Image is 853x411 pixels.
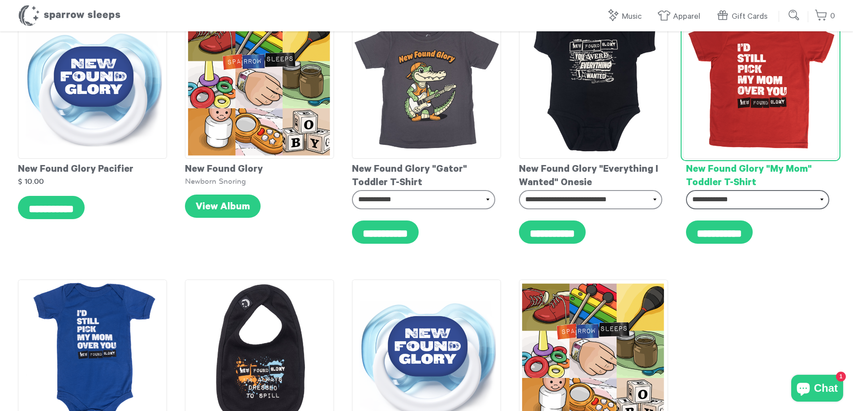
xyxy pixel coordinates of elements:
a: View Album [185,195,261,218]
strong: $ 10.00 [18,178,44,185]
div: Newborn Snoring [185,177,334,186]
img: NewFoundGlory-toddlertee_grande.png [683,4,838,159]
div: New Found Glory [185,159,334,177]
div: New Found Glory "Gator" Toddler T-Shirt [352,159,501,190]
div: New Found Glory "Everything I Wanted" Onesie [519,159,668,190]
img: NewFoundGloryPacifier_grande.png [18,10,167,159]
input: Submit [785,6,803,24]
img: SS-NewbornSnoring-Cover-1600x1600_grande.png [185,10,334,159]
a: Apparel [657,7,705,26]
div: New Found Glory "My Mom" Toddler T-Shirt [686,159,835,190]
a: Gift Cards [716,7,772,26]
a: 0 [814,7,835,26]
inbox-online-store-chat: Shopify online store chat [789,375,846,404]
h1: Sparrow Sleeps [18,4,121,27]
div: New Found Glory Pacifier [18,159,167,177]
img: NewFoundGlory-Gator-ToddlerT-shirt_grande.jpg [352,10,501,159]
a: Music [606,7,646,26]
img: NewFoundGlory-EverythingIWantedOnesie_grande.jpg [519,10,668,159]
